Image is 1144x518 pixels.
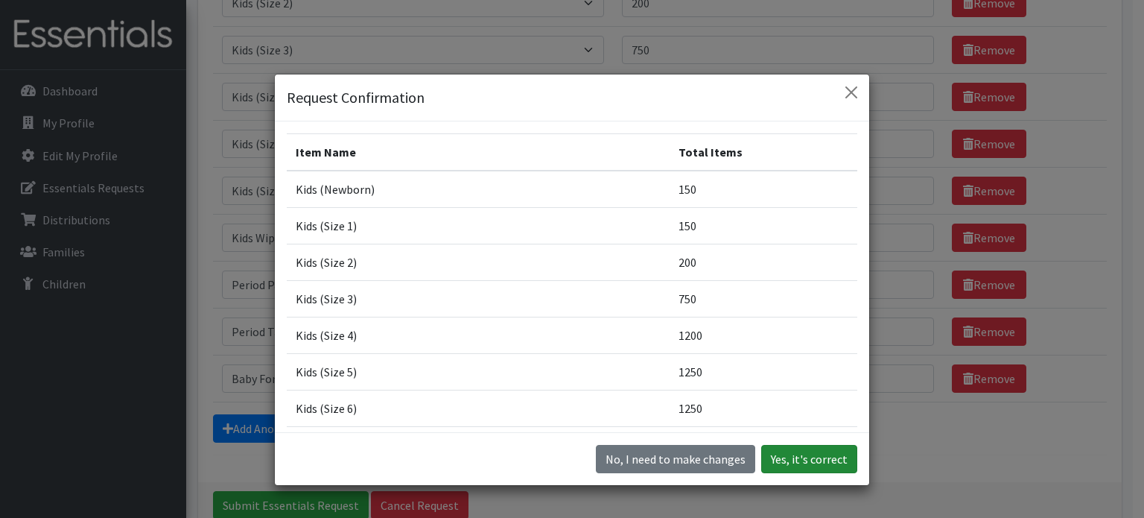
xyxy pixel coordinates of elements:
[839,80,863,104] button: Close
[287,281,670,318] td: Kids (Size 3)
[670,391,857,427] td: 1250
[287,208,670,244] td: Kids (Size 1)
[287,86,425,109] h5: Request Confirmation
[596,445,755,473] button: No I need to make changes
[670,208,857,244] td: 150
[287,427,670,464] td: Kids Wipes (Baby) (# ofPacks)
[761,445,857,473] button: Yes, it's correct
[670,244,857,281] td: 200
[287,244,670,281] td: Kids (Size 2)
[670,134,857,171] th: Total Items
[287,354,670,391] td: Kids (Size 5)
[670,281,857,318] td: 750
[287,134,670,171] th: Item Name
[670,354,857,391] td: 1250
[287,391,670,427] td: Kids (Size 6)
[287,171,670,208] td: Kids (Newborn)
[287,318,670,354] td: Kids (Size 4)
[670,427,857,464] td: 100
[670,171,857,208] td: 150
[670,318,857,354] td: 1200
